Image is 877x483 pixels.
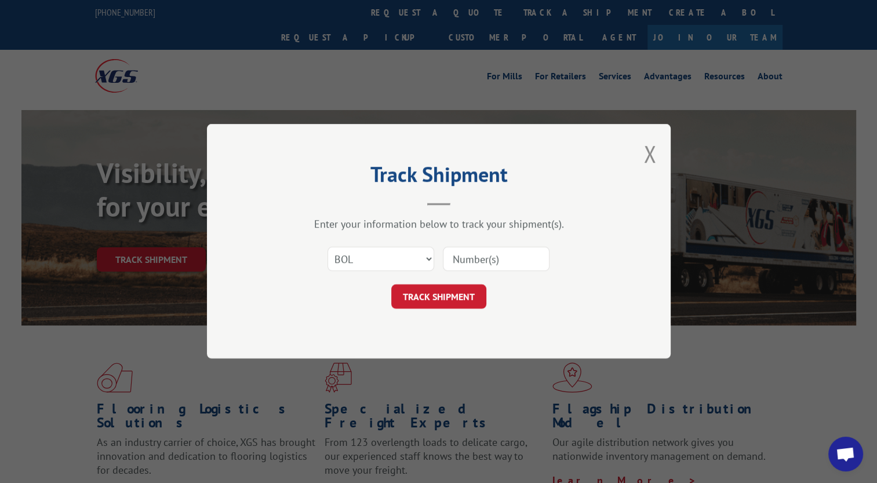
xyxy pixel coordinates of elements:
[391,285,486,309] button: TRACK SHIPMENT
[643,138,656,169] button: Close modal
[265,218,613,231] div: Enter your information below to track your shipment(s).
[443,247,550,272] input: Number(s)
[828,437,863,471] a: Open chat
[265,166,613,188] h2: Track Shipment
